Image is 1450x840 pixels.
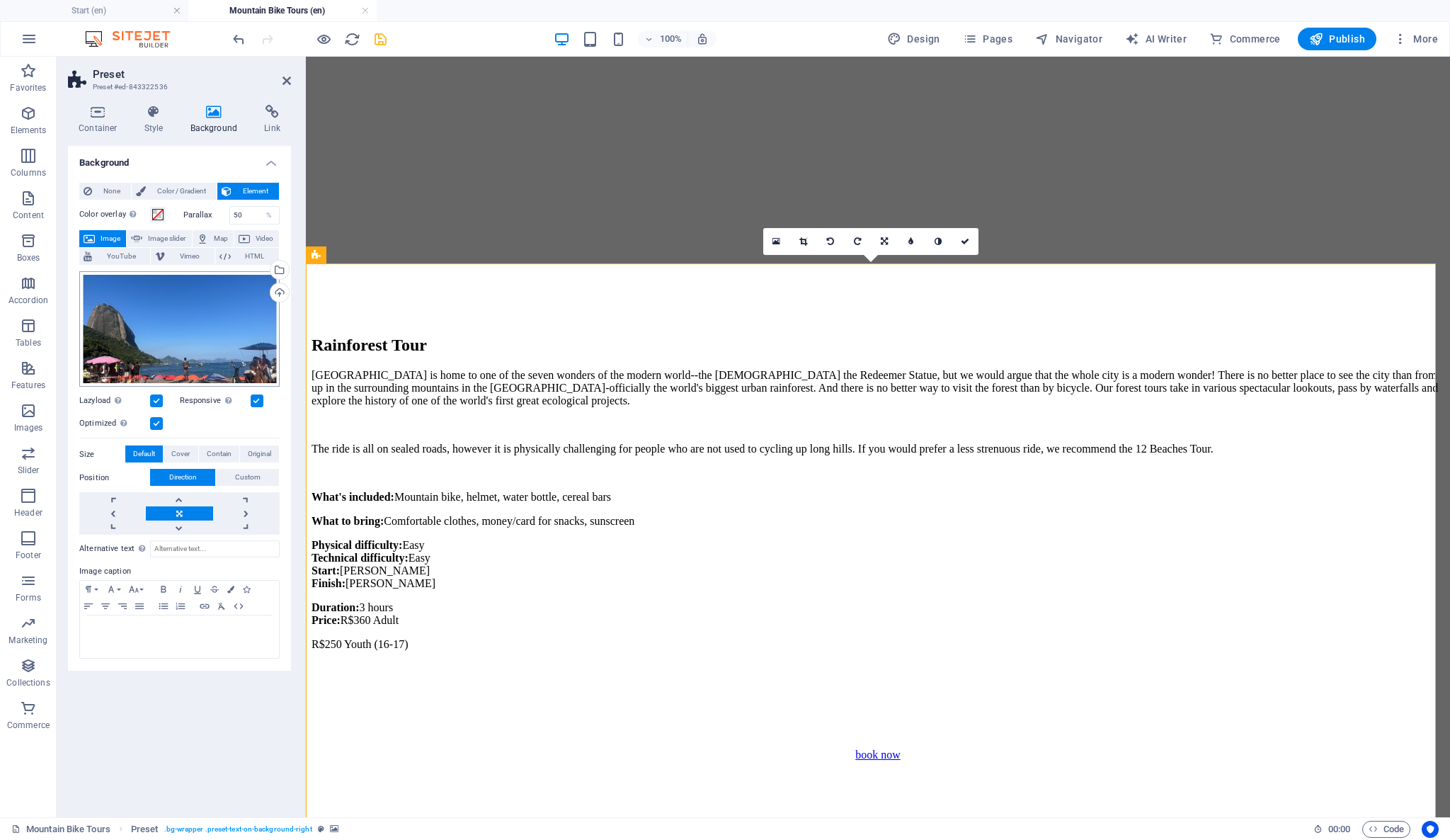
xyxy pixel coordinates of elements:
h4: Background [180,105,254,135]
label: Optimized [79,415,150,432]
button: Italic (Ctrl+I) [172,581,189,598]
button: Clear Formatting [213,598,230,615]
a: Greyscale [925,228,952,255]
span: : [1338,824,1340,834]
h4: Link [253,105,291,135]
button: Custom [216,469,279,486]
button: Cover [164,445,198,462]
button: Unordered List [155,598,172,615]
button: Underline (Ctrl+U) [189,581,206,598]
p: Boxes [17,252,40,263]
p: Favorites [10,82,46,93]
span: Click to select. Double-click to edit [131,821,159,838]
label: Position [79,470,150,487]
span: Custom [235,469,261,486]
p: Collections [6,677,50,688]
h6: Session time [1313,821,1351,838]
label: Color overlay [79,206,150,223]
button: Font Family [103,581,125,598]
i: On resize automatically adjust zoom level to fit chosen device. [696,33,709,45]
p: Marketing [8,635,47,646]
button: Publish [1298,28,1376,50]
span: 00 00 [1328,821,1350,838]
p: Accordion [8,295,48,306]
h4: Background [68,146,291,171]
label: Alternative text [79,540,150,557]
a: Blur [898,228,925,255]
button: Direction [150,469,215,486]
p: Header [14,507,42,518]
button: Vimeo [151,248,214,265]
button: Video [234,230,279,247]
i: This element is a customizable preset [318,825,324,833]
button: Image [79,230,126,247]
span: Vimeo [169,248,210,265]
span: Navigator [1035,32,1102,46]
button: Code [1362,821,1410,838]
button: Font Size [125,581,148,598]
span: None [96,183,127,200]
div: praiavermelh-dVs-N5dA2FzUkKxMX3-TtQ.jpg [79,271,280,387]
p: Columns [11,167,46,178]
span: AI Writer [1125,32,1187,46]
nav: breadcrumb [131,821,338,838]
button: Paragraph Format [80,581,103,598]
button: Image slider [127,230,191,247]
button: Insert Link [196,598,213,615]
div: Design (Ctrl+Alt+Y) [881,28,946,50]
span: Pages [963,32,1012,46]
h4: Mountain Bike Tours (en) [188,3,377,18]
span: Direction [169,469,197,486]
button: Align Left [80,598,97,615]
h2: Preset [93,68,291,81]
button: reload [343,30,360,47]
button: Align Center [97,598,114,615]
button: Element [217,183,279,200]
span: Commerce [1209,32,1281,46]
button: Map [193,230,234,247]
span: Contain [207,445,232,462]
span: Image [99,230,122,247]
span: Color / Gradient [150,183,212,200]
span: More [1393,32,1438,46]
a: Select files from the file manager, stock photos, or upload file(s) [763,228,790,255]
span: Original [248,445,271,462]
p: Content [13,210,44,221]
img: Editor Logo [81,30,188,47]
button: Pages [957,28,1018,50]
span: Video [254,230,275,247]
div: % [259,207,279,224]
span: Map [212,230,229,247]
a: Confirm ( Ctrl ⏎ ) [952,228,978,255]
button: undo [230,30,247,47]
span: Design [887,32,940,46]
button: Default [125,445,163,462]
button: Align Right [114,598,131,615]
span: Element [236,183,275,200]
button: Contain [199,445,239,462]
input: Alternative text... [150,540,280,557]
p: Images [14,422,43,433]
button: Ordered List [172,598,189,615]
button: Align Justify [131,598,148,615]
span: . bg-wrapper .preset-text-on-background-right [164,821,312,838]
label: Lazyload [79,392,150,409]
button: HTML [230,598,247,615]
button: Commerce [1204,28,1286,50]
span: Code [1369,821,1404,838]
i: Undo: Change text (Ctrl+Z) [231,31,247,47]
button: 100% [638,30,688,47]
button: save [372,30,389,47]
label: Size [79,446,125,463]
h3: Preset #ed-843322536 [93,81,263,93]
span: Cover [171,445,190,462]
button: Icons [239,581,254,598]
button: More [1388,28,1444,50]
h6: 100% [659,30,682,47]
p: Tables [16,337,41,348]
label: Responsive [180,392,251,409]
a: Rotate right 90° [844,228,871,255]
a: Rotate left 90° [817,228,844,255]
button: Original [240,445,279,462]
button: Design [881,28,946,50]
